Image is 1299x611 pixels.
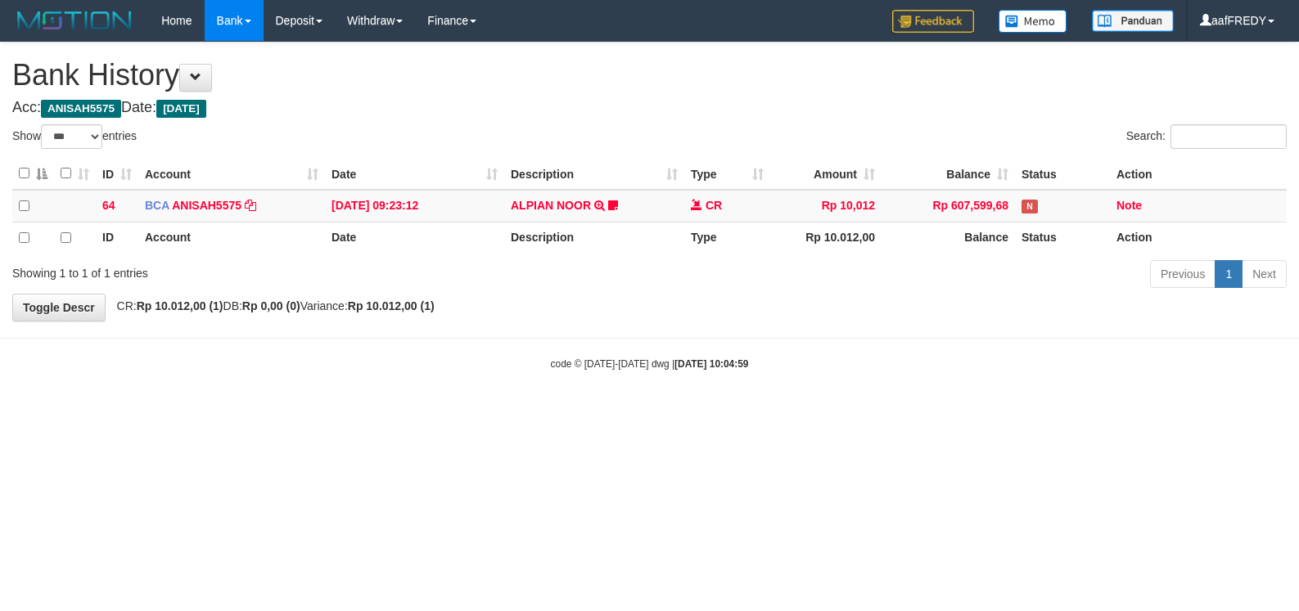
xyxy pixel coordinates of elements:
[1170,124,1287,149] input: Search:
[1126,124,1287,149] label: Search:
[1242,260,1287,288] a: Next
[1110,158,1287,190] th: Action
[892,10,974,33] img: Feedback.jpg
[882,222,1015,254] th: Balance
[138,222,325,254] th: Account
[684,222,770,254] th: Type
[41,100,121,118] span: ANISAH5575
[12,294,106,321] a: Toggle Descr
[882,158,1015,190] th: Balance: activate to sort column ascending
[145,199,169,212] span: BCA
[348,299,435,312] strong: Rp 10.012,00 (1)
[504,222,684,254] th: Description
[684,158,770,190] th: Type: activate to sort column ascending
[96,222,138,254] th: ID
[706,199,722,212] span: CR
[1110,222,1287,254] th: Action
[770,190,882,222] td: Rp 10,012
[325,222,504,254] th: Date
[882,190,1015,222] td: Rp 607,599,68
[511,199,591,212] a: ALPIAN NOOR
[102,199,115,212] span: 64
[12,8,137,33] img: MOTION_logo.png
[770,222,882,254] th: Rp 10.012,00
[245,199,256,212] a: Copy ANISAH5575 to clipboard
[1116,199,1142,212] a: Note
[674,358,748,370] strong: [DATE] 10:04:59
[1215,260,1243,288] a: 1
[1015,158,1110,190] th: Status
[1150,260,1216,288] a: Previous
[12,59,1287,92] h1: Bank History
[12,258,529,281] div: Showing 1 to 1 of 1 entries
[12,124,137,149] label: Show entries
[551,358,749,370] small: code © [DATE]-[DATE] dwg |
[172,199,241,212] a: ANISAH5575
[137,299,223,312] strong: Rp 10.012,00 (1)
[41,124,102,149] select: Showentries
[138,158,325,190] th: Account: activate to sort column ascending
[1092,10,1174,32] img: panduan.png
[12,158,54,190] th: : activate to sort column descending
[770,158,882,190] th: Amount: activate to sort column ascending
[12,100,1287,116] h4: Acc: Date:
[504,158,684,190] th: Description: activate to sort column ascending
[242,299,300,312] strong: Rp 0,00 (0)
[325,190,504,222] td: [DATE] 09:23:12
[999,10,1067,33] img: Button%20Memo.svg
[109,299,435,312] span: CR: DB: Variance:
[96,158,138,190] th: ID: activate to sort column ascending
[1015,222,1110,254] th: Status
[54,158,96,190] th: : activate to sort column ascending
[156,100,206,118] span: [DATE]
[325,158,504,190] th: Date: activate to sort column ascending
[1022,200,1038,213] span: Has Note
